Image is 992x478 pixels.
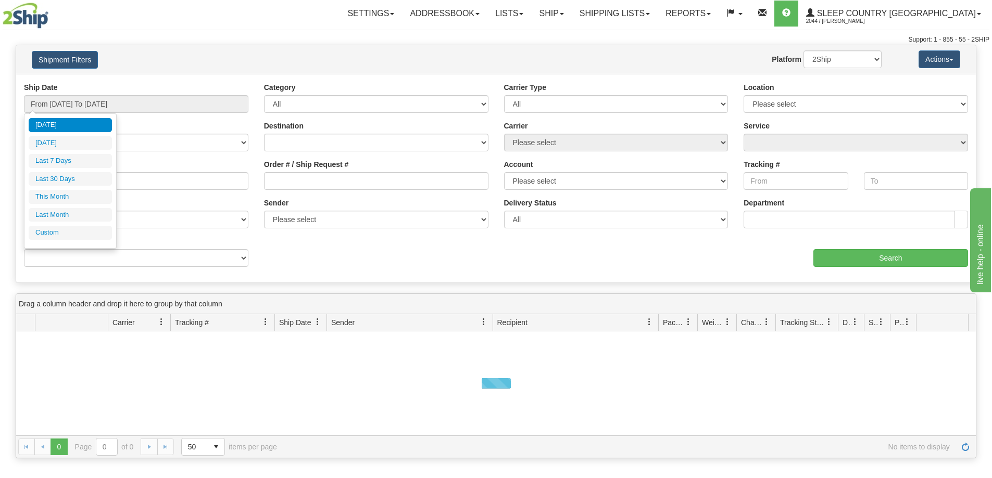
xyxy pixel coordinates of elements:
span: 2044 / [PERSON_NAME] [806,16,884,27]
span: 50 [188,442,202,452]
a: Sender filter column settings [475,313,493,331]
a: Recipient filter column settings [641,313,658,331]
li: [DATE] [29,118,112,132]
label: Account [504,159,533,170]
span: Recipient [497,317,528,328]
button: Shipment Filters [32,51,98,69]
span: Tracking # [175,317,209,328]
li: Last Month [29,208,112,222]
a: Shipping lists [572,1,658,27]
a: Refresh [957,438,974,455]
input: From [744,172,848,190]
a: Weight filter column settings [719,313,736,331]
img: logo2044.jpg [3,3,48,29]
a: Ship Date filter column settings [309,313,327,331]
span: Tracking Status [780,317,825,328]
label: Destination [264,121,304,131]
span: Sleep Country [GEOGRAPHIC_DATA] [814,9,976,18]
div: Support: 1 - 855 - 55 - 2SHIP [3,35,989,44]
span: Weight [702,317,724,328]
div: live help - online [8,6,96,19]
span: Ship Date [279,317,311,328]
label: Order # / Ship Request # [264,159,349,170]
a: Pickup Status filter column settings [898,313,916,331]
a: Sleep Country [GEOGRAPHIC_DATA] 2044 / [PERSON_NAME] [798,1,989,27]
label: Carrier Type [504,82,546,93]
label: Department [744,198,784,208]
iframe: chat widget [968,186,991,292]
li: [DATE] [29,136,112,150]
a: Reports [658,1,719,27]
label: Sender [264,198,288,208]
a: Carrier filter column settings [153,313,170,331]
a: Tracking # filter column settings [257,313,274,331]
span: Page 0 [51,438,67,455]
a: Addressbook [402,1,487,27]
a: Settings [340,1,402,27]
a: Tracking Status filter column settings [820,313,838,331]
label: Ship Date [24,82,58,93]
label: Carrier [504,121,528,131]
a: Delivery Status filter column settings [846,313,864,331]
span: Sender [331,317,355,328]
li: This Month [29,190,112,204]
li: Custom [29,226,112,240]
a: Lists [487,1,531,27]
input: Search [813,249,968,267]
span: Carrier [112,317,135,328]
span: No items to display [292,443,950,451]
span: select [208,438,224,455]
span: Shipment Issues [869,317,877,328]
input: To [864,172,968,190]
div: grid grouping header [16,294,976,314]
label: Delivery Status [504,198,557,208]
span: Packages [663,317,685,328]
button: Actions [919,50,960,68]
a: Shipment Issues filter column settings [872,313,890,331]
li: Last 7 Days [29,154,112,168]
label: Location [744,82,774,93]
a: Packages filter column settings [680,313,697,331]
li: Last 30 Days [29,172,112,186]
label: Service [744,121,770,131]
a: Charge filter column settings [758,313,775,331]
span: Page of 0 [75,438,134,456]
a: Ship [531,1,571,27]
span: Page sizes drop down [181,438,225,456]
label: Category [264,82,296,93]
span: Pickup Status [895,317,903,328]
label: Platform [772,54,801,64]
span: Charge [741,317,763,328]
span: Delivery Status [843,317,851,328]
label: Tracking # [744,159,780,170]
span: items per page [181,438,277,456]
